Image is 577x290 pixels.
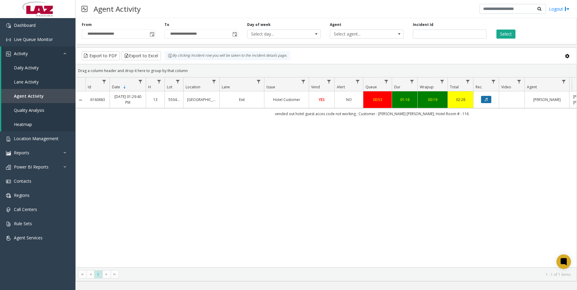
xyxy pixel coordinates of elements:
span: Select day... [247,30,306,38]
img: 'icon' [6,193,11,198]
span: Power BI Reports [14,164,49,170]
span: Queue [365,84,377,90]
img: infoIcon.svg [168,53,173,58]
a: 00:53 [367,97,388,102]
span: Regions [14,192,30,198]
img: 'icon' [6,165,11,170]
img: pageIcon [81,2,88,16]
div: Data table [76,77,577,267]
span: Contacts [14,178,31,184]
button: Select [496,30,515,39]
span: Toggle popup [148,30,155,38]
span: YES [319,97,325,102]
span: Lane Activity [14,79,39,85]
a: 13 [150,97,161,102]
a: Exit [223,97,260,102]
span: Reports [14,150,29,156]
a: 00:19 [421,97,444,102]
a: YES [313,97,331,102]
img: 'icon' [6,37,11,42]
span: Wrapup [420,84,434,90]
a: Agent Activity [1,89,75,103]
a: [DATE] 01:29:40 PM [113,94,142,105]
img: 'icon' [6,137,11,141]
a: Queue Filter Menu [382,77,391,86]
span: Heatmap [14,121,32,127]
span: Activity [14,51,28,56]
a: Video Filter Menu [515,77,523,86]
span: Toggle popup [231,30,238,38]
span: Alert [337,84,345,90]
span: Rule Sets [14,221,32,226]
a: [GEOGRAPHIC_DATA] [187,97,216,102]
span: Lot [167,84,172,90]
span: Rec. [476,84,483,90]
a: Issue Filter Menu [299,77,308,86]
span: Dur [394,84,400,90]
label: Incident Id [413,22,433,27]
a: 01:16 [396,97,414,102]
a: 6160683 [89,97,106,102]
span: Agent Activity [14,93,44,99]
span: Location [186,84,200,90]
a: Logout [549,6,569,12]
img: 'icon' [6,52,11,56]
img: 'icon' [6,236,11,241]
span: Video [501,84,511,90]
label: Day of week [247,22,271,27]
span: Total [450,84,459,90]
a: Id Filter Menu [100,77,108,86]
span: Agent Services [14,235,43,241]
img: 'icon' [6,23,11,28]
label: From [82,22,92,27]
span: Issue [266,84,275,90]
span: Dashboard [14,22,36,28]
button: Export to Excel [121,51,161,60]
span: Vend [311,84,320,90]
label: Agent [330,22,341,27]
a: Activity [1,46,75,61]
a: Wrapup Filter Menu [438,77,446,86]
span: Live Queue Monitor [14,36,53,42]
img: 'icon' [6,207,11,212]
span: Daily Activity [14,65,39,71]
a: Lane Activity [1,75,75,89]
a: Daily Activity [1,61,75,75]
span: H [148,84,151,90]
span: Quality Analysis [14,107,44,113]
a: NO [338,97,359,102]
span: Agent [527,84,537,90]
span: Page 1 [94,270,102,279]
button: Export to PDF [82,51,120,60]
img: logout [565,6,569,12]
a: Total Filter Menu [464,77,472,86]
img: 'icon' [6,151,11,156]
a: H Filter Menu [155,77,163,86]
span: Id [88,84,91,90]
kendo-pager-info: 1 - 1 of 1 items [123,272,571,277]
span: Lane [222,84,230,90]
a: Quality Analysis [1,103,75,117]
label: To [164,22,169,27]
span: Call Centers [14,206,37,212]
span: Date [112,84,120,90]
a: Heatmap [1,117,75,131]
div: Drag a column header and drop it here to group by that column [76,65,577,76]
a: Lane Filter Menu [255,77,263,86]
a: Lot Filter Menu [174,77,182,86]
a: Dur Filter Menu [408,77,416,86]
img: 'icon' [6,222,11,226]
span: Select agent... [330,30,389,38]
a: [PERSON_NAME] [528,97,566,102]
a: Vend Filter Menu [325,77,333,86]
img: 'icon' [6,179,11,184]
a: 02:28 [451,97,470,102]
a: Agent Filter Menu [560,77,568,86]
a: Collapse Details [76,98,85,102]
span: Location Management [14,136,59,141]
div: By clicking Incident row you will be taken to the incident details page. [165,51,290,60]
